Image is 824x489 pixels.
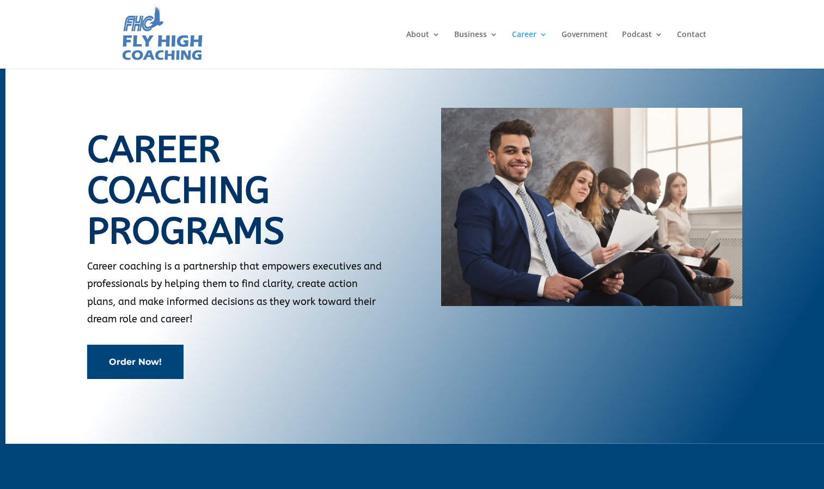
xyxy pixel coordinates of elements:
[622,30,663,69] a: Podcast
[454,30,498,69] a: Business
[87,258,388,328] p: Career coaching is a partnership that empowers executives and professionals by helping them to fi...
[677,30,706,69] a: Contact
[512,30,547,69] a: Career
[87,345,184,379] a: Order Now!
[406,30,440,69] a: About
[441,108,742,305] img: job search
[561,30,608,69] a: Government
[87,127,285,253] span: CareeR coaching programs
[120,5,204,63] img: Fly High Coaching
